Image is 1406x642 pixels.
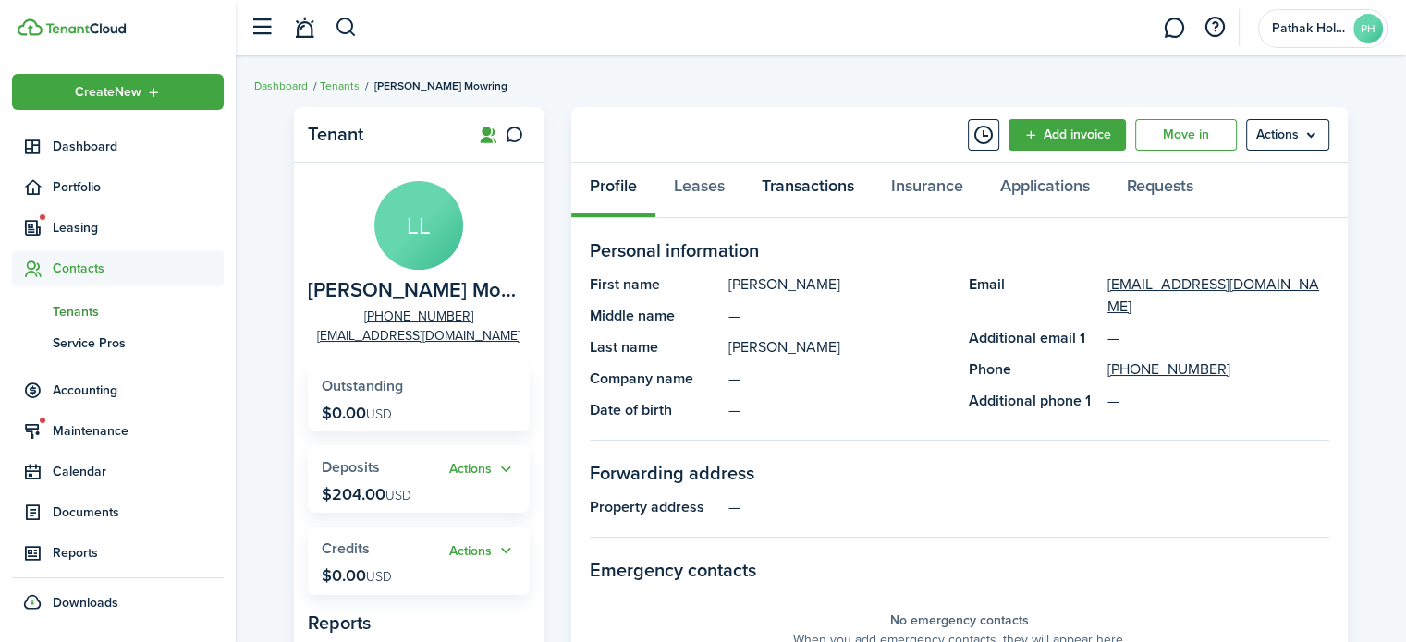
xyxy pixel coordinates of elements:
[873,163,982,218] a: Insurance
[968,119,999,151] button: Timeline
[590,459,1329,487] panel-main-section-title: Forwarding address
[53,333,224,353] span: Service Pros
[1353,14,1383,43] avatar-text: PH
[374,78,507,94] span: [PERSON_NAME] Mowring
[449,540,516,562] button: Actions
[590,305,719,327] panel-main-title: Middle name
[890,611,1029,630] panel-main-placeholder-title: No emergency contacts
[322,375,403,396] span: Outstanding
[53,218,224,237] span: Leasing
[53,593,118,612] span: Downloads
[969,273,1098,318] panel-main-title: Email
[53,421,224,441] span: Maintenance
[53,137,224,156] span: Dashboard
[322,538,370,559] span: Credits
[244,10,279,45] button: Open sidebar
[728,336,950,358] panel-main-description: [PERSON_NAME]
[374,181,463,270] avatar-text: LL
[969,358,1098,381] panel-main-title: Phone
[590,336,719,358] panel-main-title: Last name
[590,273,719,296] panel-main-title: First name
[449,540,516,562] button: Open menu
[1246,119,1329,151] button: Open menu
[1108,163,1212,218] a: Requests
[364,307,473,326] a: [PHONE_NUMBER]
[317,326,520,345] a: [EMAIL_ADDRESS][DOMAIN_NAME]
[1156,5,1192,52] a: Messaging
[45,23,126,34] img: TenantCloud
[254,78,308,94] a: Dashboard
[1009,119,1126,151] a: Add invoice
[366,567,392,587] span: USD
[728,496,1329,518] panel-main-description: —
[366,405,392,424] span: USD
[728,305,950,327] panel-main-description: —
[320,78,360,94] a: Tenants
[322,404,392,422] p: $0.00
[18,18,43,36] img: TenantCloud
[449,459,516,480] button: Open menu
[590,399,719,421] panel-main-title: Date of birth
[12,327,224,358] a: Service Pros
[1107,273,1329,318] a: [EMAIL_ADDRESS][DOMAIN_NAME]
[12,296,224,327] a: Tenants
[969,327,1098,349] panel-main-title: Additional email 1
[728,273,950,296] panel-main-description: [PERSON_NAME]
[655,163,743,218] a: Leases
[590,556,1329,584] panel-main-section-title: Emergency contacts
[590,236,1329,264] panel-main-section-title: Personal information
[335,12,358,43] button: Search
[322,485,411,503] p: $204.00
[53,302,224,321] span: Tenants
[53,177,224,197] span: Portfolio
[728,368,950,390] panel-main-description: —
[53,381,224,400] span: Accounting
[1107,358,1230,381] a: [PHONE_NUMBER]
[385,486,411,505] span: USD
[743,163,873,218] a: Transactions
[1272,22,1346,35] span: Pathak Holding LLC
[53,259,224,278] span: Contacts
[1135,119,1237,151] a: Move in
[590,496,719,518] panel-main-title: Property address
[308,124,456,145] panel-main-title: Tenant
[982,163,1108,218] a: Applications
[12,535,224,571] a: Reports
[287,5,322,52] a: Notifications
[53,543,224,563] span: Reports
[53,503,224,522] span: Documents
[1246,119,1329,151] menu-btn: Actions
[12,128,224,164] a: Dashboard
[1199,12,1230,43] button: Open resource center
[308,609,530,636] panel-main-subtitle: Reports
[75,86,141,99] span: Create New
[308,279,520,302] span: Lisa Lewis Mowring
[322,456,380,478] span: Deposits
[12,74,224,110] button: Open menu
[728,399,950,421] panel-main-description: —
[322,566,392,585] p: $0.00
[969,390,1098,412] panel-main-title: Additional phone 1
[449,459,516,480] button: Actions
[590,368,719,390] panel-main-title: Company name
[53,462,224,481] span: Calendar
